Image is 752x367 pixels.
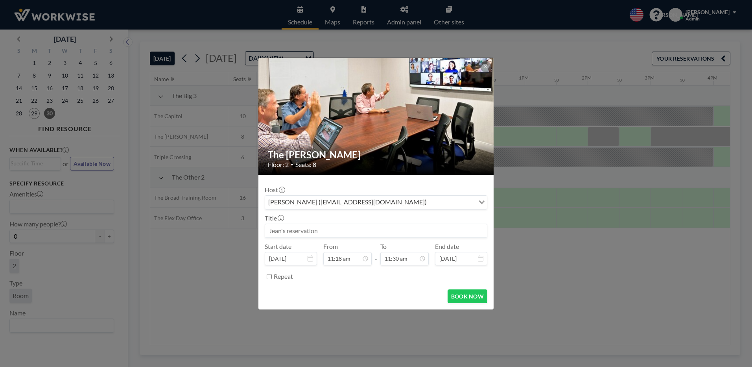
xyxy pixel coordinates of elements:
img: 537.jpg [258,28,494,205]
span: [PERSON_NAME] ([EMAIL_ADDRESS][DOMAIN_NAME]) [267,197,428,208]
label: End date [435,243,459,250]
span: Seats: 8 [295,161,316,169]
div: Search for option [265,196,487,209]
input: Search for option [429,197,474,208]
button: BOOK NOW [448,289,487,303]
label: To [380,243,387,250]
span: • [291,161,293,167]
label: Host [265,186,284,194]
span: - [375,245,377,263]
label: From [323,243,338,250]
h2: The [PERSON_NAME] [268,149,485,161]
input: Jean's reservation [265,224,487,237]
span: Floor: 2 [268,161,289,169]
label: Start date [265,243,291,250]
label: Repeat [274,272,293,280]
label: Title [265,214,283,222]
